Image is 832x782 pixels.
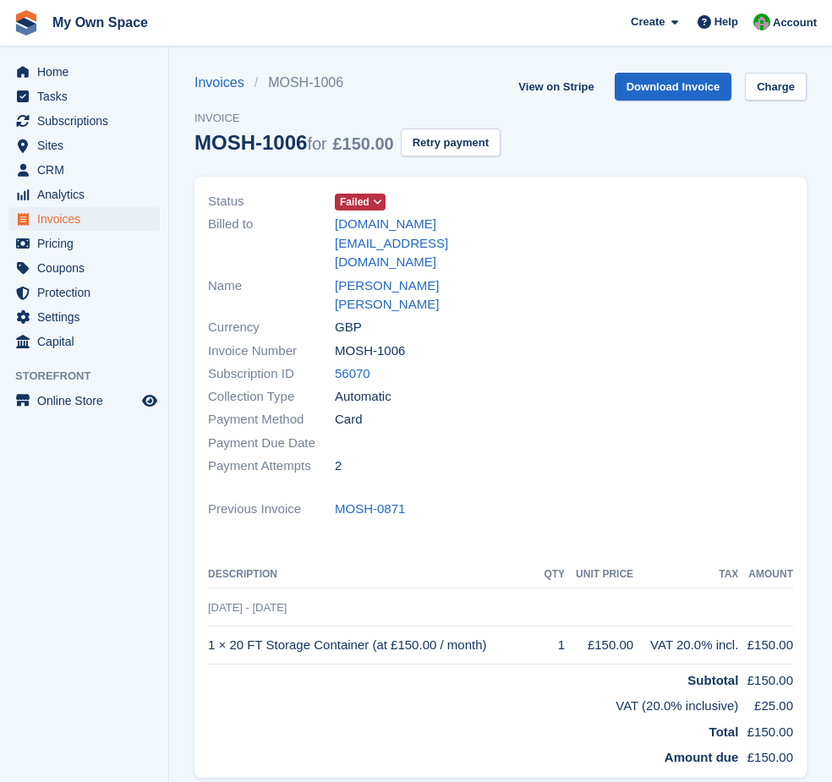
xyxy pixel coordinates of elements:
[37,389,139,413] span: Online Store
[8,60,160,84] a: menu
[540,561,565,588] th: QTY
[208,215,335,272] span: Billed to
[687,673,738,687] strong: Subtotal
[208,192,335,211] span: Status
[745,73,807,101] a: Charge
[37,207,139,231] span: Invoices
[335,387,391,407] span: Automatic
[208,561,540,588] th: Description
[208,364,335,384] span: Subscription ID
[335,318,362,337] span: GBP
[738,664,793,690] td: £150.00
[194,73,501,93] nav: breadcrumbs
[8,85,160,108] a: menu
[332,134,393,153] span: £150.00
[8,134,160,157] a: menu
[738,716,793,742] td: £150.00
[340,194,369,210] span: Failed
[335,215,490,272] a: [DOMAIN_NAME][EMAIL_ADDRESS][DOMAIN_NAME]
[773,14,817,31] span: Account
[8,389,160,413] a: menu
[335,342,405,361] span: MOSH-1006
[37,183,139,206] span: Analytics
[208,410,335,429] span: Payment Method
[335,364,370,384] a: 56070
[8,330,160,353] a: menu
[208,500,335,519] span: Previous Invoice
[208,690,738,716] td: VAT (20.0% inclusive)
[208,434,335,453] span: Payment Due Date
[8,207,160,231] a: menu
[37,232,139,255] span: Pricing
[194,73,255,93] a: Invoices
[753,14,770,30] img: Paula Harris
[335,276,490,314] a: [PERSON_NAME] [PERSON_NAME]
[37,281,139,304] span: Protection
[335,410,363,429] span: Card
[335,192,386,211] a: Failed
[307,134,326,153] span: for
[633,561,738,588] th: Tax
[335,500,405,519] a: MOSH-0871
[401,129,501,156] button: Retry payment
[8,305,160,329] a: menu
[15,368,168,385] span: Storefront
[37,85,139,108] span: Tasks
[665,750,739,764] strong: Amount due
[140,391,160,411] a: Preview store
[565,626,633,664] td: £150.00
[194,131,394,154] div: MOSH-1006
[8,232,160,255] a: menu
[738,561,793,588] th: Amount
[37,305,139,329] span: Settings
[208,318,335,337] span: Currency
[208,276,335,314] span: Name
[8,256,160,280] a: menu
[194,110,501,127] span: Invoice
[46,8,155,36] a: My Own Space
[738,626,793,664] td: £150.00
[714,14,738,30] span: Help
[512,73,600,101] a: View on Stripe
[37,158,139,182] span: CRM
[208,626,540,664] td: 1 × 20 FT Storage Container (at £150.00 / month)
[8,158,160,182] a: menu
[14,10,39,36] img: stora-icon-8386f47178a22dfd0bd8f6a31ec36ba5ce8667c1dd55bd0f319d3a0aa187defe.svg
[540,626,565,664] td: 1
[37,109,139,133] span: Subscriptions
[208,601,287,614] span: [DATE] - [DATE]
[709,725,739,739] strong: Total
[208,342,335,361] span: Invoice Number
[208,457,335,476] span: Payment Attempts
[615,73,732,101] a: Download Invoice
[37,330,139,353] span: Capital
[335,457,342,476] span: 2
[37,60,139,84] span: Home
[8,281,160,304] a: menu
[208,387,335,407] span: Collection Type
[631,14,665,30] span: Create
[37,134,139,157] span: Sites
[633,636,738,655] div: VAT 20.0% incl.
[8,109,160,133] a: menu
[37,256,139,280] span: Coupons
[738,741,793,768] td: £150.00
[565,561,633,588] th: Unit Price
[8,183,160,206] a: menu
[738,690,793,716] td: £25.00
